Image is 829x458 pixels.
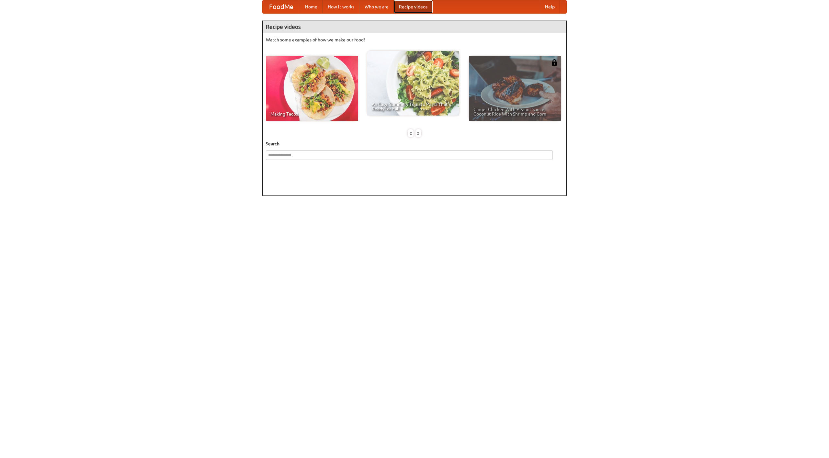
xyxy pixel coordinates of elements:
h5: Search [266,140,563,147]
span: An Easy, Summery Tomato Pasta That's Ready for Fall [372,102,455,111]
div: « [408,129,414,137]
p: Watch some examples of how we make our food! [266,37,563,43]
a: Home [300,0,323,13]
a: FoodMe [263,0,300,13]
a: An Easy, Summery Tomato Pasta That's Ready for Fall [367,51,459,116]
span: Making Tacos [270,112,353,116]
a: How it works [323,0,359,13]
a: Who we are [359,0,394,13]
h4: Recipe videos [263,20,566,33]
a: Recipe videos [394,0,433,13]
a: Help [540,0,560,13]
div: » [415,129,421,137]
img: 483408.png [551,59,558,66]
a: Making Tacos [266,56,358,121]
